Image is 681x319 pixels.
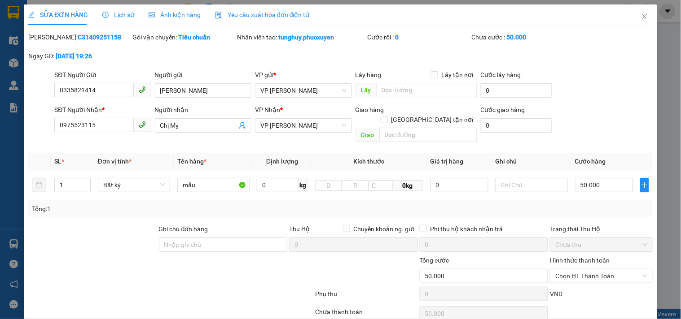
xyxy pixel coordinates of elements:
span: VP Hạ Long [260,84,346,97]
span: Lấy [356,83,376,97]
span: VP Minh Khai [260,119,346,132]
button: delete [32,178,46,192]
span: Cước hàng [575,158,606,165]
span: Định lượng [266,158,298,165]
img: icon [215,12,222,19]
span: clock-circle [102,12,109,18]
span: VP Nhận [255,106,280,113]
span: Tổng cước [420,257,449,264]
span: Kích thước [353,158,384,165]
div: Trạng thái Thu Hộ [550,224,652,234]
label: Cước giao hàng [481,106,525,113]
div: Người nhận [155,105,251,115]
span: Gửi hàng Hạ Long: Hotline: [14,60,92,84]
span: Chuyển khoản ng. gửi [350,224,418,234]
input: C [369,180,393,191]
input: Ghi Chú [496,178,568,192]
div: Người gửi [155,70,251,80]
b: 0 [395,34,399,41]
span: kg [299,178,308,192]
span: Yêu cầu xuất hóa đơn điện tử [215,11,310,18]
span: Đơn vị tính [98,158,132,165]
div: Gói vận chuyển: [133,32,235,42]
strong: 0888 827 827 - 0848 827 827 [25,42,96,58]
div: Chưa cước : [472,32,574,42]
span: close [641,13,648,20]
span: Chọn HT Thanh Toán [555,269,647,283]
div: Cước rồi : [368,32,470,42]
div: Nhân viên tạo: [237,32,366,42]
input: Ghi chú đơn hàng [159,237,288,252]
span: [GEOGRAPHIC_DATA] tận nơi [388,115,477,125]
span: Giao hàng [356,106,384,113]
input: D [315,180,342,191]
label: Hình thức thanh toán [550,257,610,264]
label: Cước lấy hàng [481,71,521,78]
button: Close [632,4,657,30]
b: 50.000 [507,34,527,41]
label: Ghi chú đơn hàng [159,225,208,233]
span: user-add [239,122,246,129]
b: [DATE] 19:26 [56,52,92,60]
input: Cước giao hàng [481,118,553,133]
div: VP gửi [255,70,351,80]
div: SĐT Người Gửi [54,70,151,80]
th: Ghi chú [492,153,571,170]
span: Phí thu hộ khách nhận trả [427,224,507,234]
span: phone [139,86,146,93]
span: SL [54,158,62,165]
span: Lấy hàng [356,71,382,78]
button: plus [640,178,649,192]
span: Giao [356,128,379,142]
span: Lấy tận nơi [438,70,477,80]
b: tunghuy.phucxuyen [278,34,334,41]
span: phone [139,121,146,128]
span: VND [550,290,562,297]
b: C31409251158 [78,34,121,41]
strong: Công ty TNHH Phúc Xuyên [15,4,90,24]
input: Dọc đường [379,128,477,142]
span: SỬA ĐƠN HÀNG [28,11,88,18]
div: Tổng: 1 [32,204,264,214]
input: Dọc đường [376,83,477,97]
div: [PERSON_NAME]: [28,32,131,42]
div: SĐT Người Nhận [54,105,151,115]
div: Phụ thu [314,289,418,305]
input: VD: Bàn, Ghế [177,178,250,192]
span: Giá trị hàng [431,158,464,165]
div: Ngày GD: [28,51,131,61]
strong: 024 3236 3236 - [10,34,96,50]
span: Chưa thu [555,238,647,251]
span: plus [641,181,649,189]
input: R [342,180,369,191]
span: Ảnh kiện hàng [149,11,201,18]
span: Lịch sử [102,11,134,18]
b: Tiêu chuẩn [179,34,211,41]
span: edit [28,12,35,18]
span: picture [149,12,155,18]
span: 0kg [393,180,422,191]
input: Cước lấy hàng [481,83,553,98]
span: Thu Hộ [289,225,310,233]
span: Bất kỳ [103,178,165,192]
span: Gửi hàng [GEOGRAPHIC_DATA]: Hotline: [10,26,96,58]
span: Tên hàng [177,158,206,165]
